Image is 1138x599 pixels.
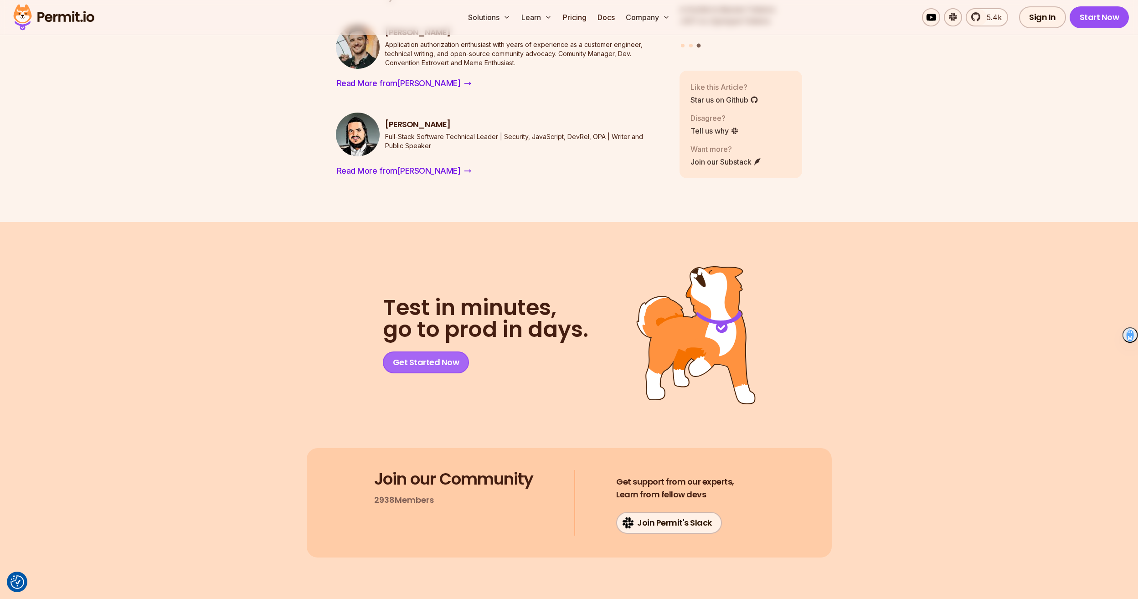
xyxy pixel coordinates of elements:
a: Get Started Now [383,351,469,373]
h3: [PERSON_NAME] [385,119,665,130]
span: 5.4k [981,12,1002,23]
img: Daniel Bass [336,25,380,69]
a: Start Now [1070,6,1129,28]
button: Company [622,8,674,26]
a: Join our Substack [690,156,762,167]
a: Pricing [559,8,590,26]
a: Read More from[PERSON_NAME] [336,164,473,178]
p: 2938 Members [374,494,434,506]
img: Permit logo [9,2,98,33]
span: Get support from our experts, [616,475,734,488]
button: Solutions [464,8,514,26]
a: 5.4k [966,8,1008,26]
h4: Learn from fellow devs [616,475,734,501]
p: Disagree? [690,113,739,124]
button: Go to slide 2 [689,44,693,47]
p: Like this Article? [690,82,758,93]
a: Docs [594,8,618,26]
span: Read More from [PERSON_NAME] [337,165,461,177]
button: Go to slide 1 [681,44,685,47]
a: Star us on Github [690,94,758,105]
h3: Join our Community [374,470,533,488]
img: Revisit consent button [10,575,24,589]
button: Consent Preferences [10,575,24,589]
span: Test in minutes, [383,297,588,319]
button: Learn [518,8,556,26]
a: Sign In [1019,6,1066,28]
a: Join Permit's Slack [616,512,722,534]
p: Full-Stack Software Technical Leader | Security, JavaScript, DevRel, OPA | Writer and Public Speaker [385,132,665,150]
h2: go to prod in days. [383,297,588,341]
img: Gabriel L. Manor [336,113,380,156]
a: Read More from[PERSON_NAME] [336,76,473,91]
p: Want more? [690,144,762,155]
a: Tell us why [690,125,739,136]
span: Read More from [PERSON_NAME] [337,77,461,90]
p: Application authorization enthusiast with years of experience as a customer engineer, technical w... [385,40,665,67]
button: Go to slide 3 [697,44,701,48]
